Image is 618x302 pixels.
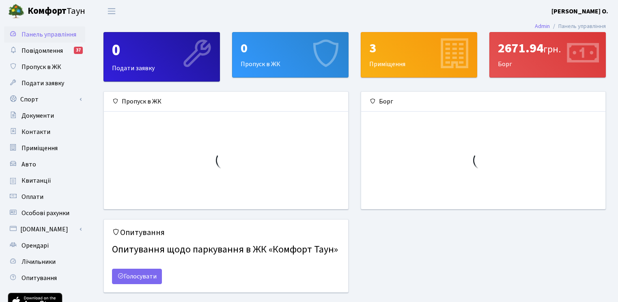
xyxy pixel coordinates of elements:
a: Авто [4,156,85,173]
span: Подати заявку [22,79,64,88]
div: Пропуск в ЖК [104,92,348,112]
a: [PERSON_NAME] О. [551,6,608,16]
div: 0 [241,41,340,56]
a: Документи [4,108,85,124]
span: Особові рахунки [22,209,69,218]
a: Голосувати [112,269,162,284]
span: грн. [543,42,561,56]
a: 0Пропуск в ЖК [232,32,349,78]
a: 0Подати заявку [103,32,220,82]
h5: Опитування [112,228,340,237]
a: Admin [535,22,550,30]
span: Авто [22,160,36,169]
span: Повідомлення [22,46,63,55]
a: [DOMAIN_NAME] [4,221,85,237]
div: 0 [112,41,211,60]
h4: Опитування щодо паркування в ЖК «Комфорт Таун» [112,241,340,259]
span: Опитування [22,274,57,283]
a: 3Приміщення [361,32,477,78]
div: Приміщення [361,32,477,77]
span: Таун [28,4,85,18]
a: Пропуск в ЖК [4,59,85,75]
div: Борг [361,92,605,112]
div: 2671.94 [498,41,597,56]
li: Панель управління [550,22,606,31]
span: Приміщення [22,144,58,153]
span: Панель управління [22,30,76,39]
a: Опитування [4,270,85,286]
a: Лічильники [4,254,85,270]
span: Орендарі [22,241,49,250]
a: Квитанції [4,173,85,189]
a: Подати заявку [4,75,85,91]
a: Контакти [4,124,85,140]
a: Приміщення [4,140,85,156]
a: Спорт [4,91,85,108]
div: 37 [74,47,83,54]
b: [PERSON_NAME] О. [551,7,608,16]
span: Пропуск в ЖК [22,63,61,71]
span: Контакти [22,127,50,136]
a: Оплати [4,189,85,205]
a: Особові рахунки [4,205,85,221]
div: Борг [490,32,605,77]
span: Оплати [22,192,43,201]
button: Переключити навігацію [101,4,122,18]
span: Квитанції [22,176,51,185]
b: Комфорт [28,4,67,17]
a: Орендарі [4,237,85,254]
span: Лічильники [22,257,56,266]
div: Пропуск в ЖК [233,32,348,77]
a: Повідомлення37 [4,43,85,59]
div: 3 [369,41,469,56]
span: Документи [22,111,54,120]
nav: breadcrumb [523,18,618,35]
div: Подати заявку [104,32,220,81]
img: logo.png [8,3,24,19]
a: Панель управління [4,26,85,43]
